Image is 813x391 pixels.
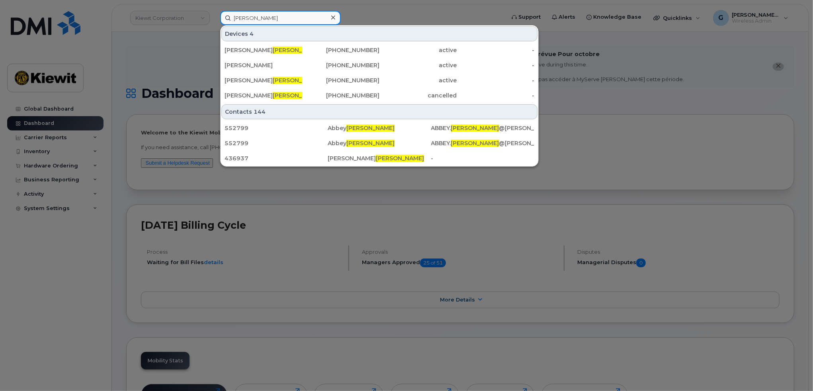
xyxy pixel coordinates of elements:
[225,139,328,147] div: 552799
[379,61,457,69] div: active
[250,30,254,38] span: 4
[221,88,537,103] a: [PERSON_NAME][PERSON_NAME][PHONE_NUMBER]cancelled-
[431,154,534,162] div: -
[221,43,537,57] a: [PERSON_NAME][PERSON_NAME][PHONE_NUMBER]active-
[457,76,535,84] div: -
[225,76,302,84] div: [PERSON_NAME]
[273,77,321,84] span: [PERSON_NAME]
[221,136,537,150] a: 552799Abbey[PERSON_NAME]ABBEY.[PERSON_NAME]@[PERSON_NAME][DOMAIN_NAME]
[457,61,535,69] div: -
[225,46,302,54] div: [PERSON_NAME]
[225,154,328,162] div: 436937
[431,124,534,132] div: ABBEY. @[PERSON_NAME][DOMAIN_NAME]
[376,155,424,162] span: [PERSON_NAME]
[221,104,537,119] div: Contacts
[328,139,431,147] div: Abbey
[225,61,302,69] div: [PERSON_NAME]
[457,46,535,54] div: -
[302,76,380,84] div: [PHONE_NUMBER]
[225,91,302,99] div: [PERSON_NAME]
[346,140,395,147] span: [PERSON_NAME]
[379,46,457,54] div: active
[778,356,807,385] iframe: Messenger Launcher
[328,154,431,162] div: [PERSON_NAME]
[221,73,537,88] a: [PERSON_NAME][PERSON_NAME][PHONE_NUMBER]active-
[379,91,457,99] div: cancelled
[221,26,537,41] div: Devices
[254,108,266,116] span: 144
[225,124,328,132] div: 552799
[379,76,457,84] div: active
[302,91,380,99] div: [PHONE_NUMBER]
[302,46,380,54] div: [PHONE_NUMBER]
[451,124,499,132] span: [PERSON_NAME]
[273,47,321,54] span: [PERSON_NAME]
[221,58,537,72] a: [PERSON_NAME][PHONE_NUMBER]active-
[221,121,537,135] a: 552799Abbey[PERSON_NAME]ABBEY.[PERSON_NAME]@[PERSON_NAME][DOMAIN_NAME]
[302,61,380,69] div: [PHONE_NUMBER]
[457,91,535,99] div: -
[273,92,321,99] span: [PERSON_NAME]
[431,139,534,147] div: ABBEY. @[PERSON_NAME][DOMAIN_NAME]
[346,124,395,132] span: [PERSON_NAME]
[451,140,499,147] span: [PERSON_NAME]
[328,124,431,132] div: Abbey
[221,151,537,165] a: 436937[PERSON_NAME][PERSON_NAME]-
